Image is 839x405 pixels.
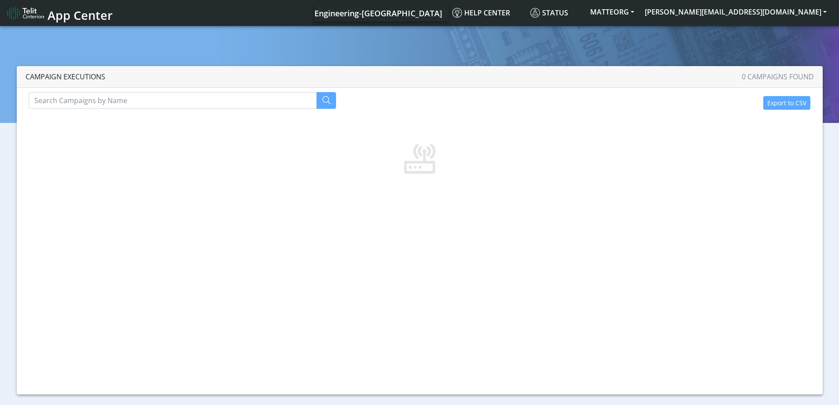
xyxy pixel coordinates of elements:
[449,4,527,22] a: Help center
[7,4,111,22] a: App Center
[314,8,442,19] span: Engineering-[GEOGRAPHIC_DATA]
[585,4,639,20] button: MATTEORG
[7,6,44,20] img: logo-telit-cinterion-gw-new.png
[452,8,462,18] img: knowledge.svg
[452,8,510,18] span: Help center
[639,4,832,20] button: [PERSON_NAME][EMAIL_ADDRESS][DOMAIN_NAME]
[530,8,568,18] span: Status
[48,7,113,23] span: App Center
[314,4,442,22] a: Your current platform instance
[530,8,540,18] img: status.svg
[527,4,585,22] a: Status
